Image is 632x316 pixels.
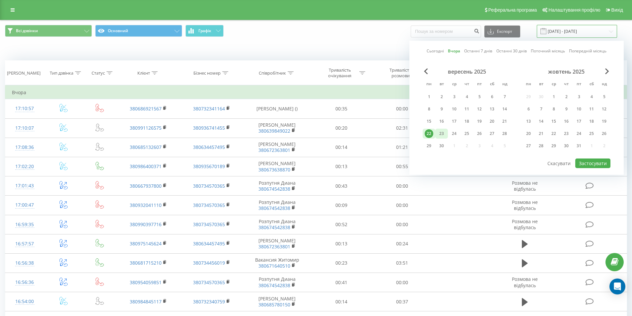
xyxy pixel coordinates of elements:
abbr: середа [549,80,559,90]
div: 14 [500,105,509,113]
div: вт 7 жовт 2025 р. [535,104,547,114]
div: вт 21 жовт 2025 р. [535,129,547,139]
td: Розпутня Диана [243,273,311,292]
a: 380685132607 [130,144,162,150]
div: пт 19 вер 2025 р. [473,116,486,126]
div: 17 [450,117,458,126]
td: [PERSON_NAME] () [243,99,311,118]
td: 00:41 [311,273,372,292]
abbr: четвер [561,80,571,90]
div: вересень 2025 [423,68,511,75]
div: чт 11 вер 2025 р. [460,104,473,114]
td: Вакансия Житомир [243,253,311,273]
div: нд 14 вер 2025 р. [498,104,511,114]
div: 1 [425,93,433,101]
td: 00:14 [311,138,372,157]
a: 380732341164 [193,105,225,112]
div: 22 [549,129,558,138]
a: Попередній місяць [569,48,606,54]
div: 7 [537,105,545,113]
div: 31 [575,142,583,150]
td: [PERSON_NAME] [243,118,311,138]
div: 26 [600,129,608,138]
div: 14 [537,117,545,126]
button: Основний [95,25,182,37]
td: [PERSON_NAME] [243,157,311,176]
div: 22 [425,129,433,138]
div: 17:02:20 [12,160,37,173]
div: вт 16 вер 2025 р. [435,116,448,126]
div: пт 3 жовт 2025 р. [573,92,585,102]
div: пн 6 жовт 2025 р. [522,104,535,114]
span: Розмова не відбулась [512,276,538,288]
div: вт 23 вер 2025 р. [435,129,448,139]
a: 380734570365 [193,202,225,208]
div: 13 [524,117,533,126]
td: 00:20 [311,118,372,138]
div: 19 [475,117,484,126]
a: 380674542838 [258,224,290,230]
a: 380672363801 [258,243,290,250]
div: 16 [562,117,571,126]
div: 5 [600,93,608,101]
td: Розпутня Диана [243,215,311,234]
div: Тип дзвінка [50,70,73,76]
div: 4 [587,93,596,101]
div: вт 30 вер 2025 р. [435,141,448,151]
div: вт 28 жовт 2025 р. [535,141,547,151]
div: 15 [549,117,558,126]
td: 00:00 [372,273,433,292]
div: 13 [488,105,496,113]
div: 24 [575,129,583,138]
div: 23 [562,129,571,138]
div: нд 12 жовт 2025 р. [598,104,610,114]
td: 00:43 [311,176,372,196]
abbr: неділя [500,80,510,90]
span: Реферальна програма [488,7,537,13]
div: пт 5 вер 2025 р. [473,92,486,102]
div: 30 [437,142,446,150]
div: чт 25 вер 2025 р. [460,129,473,139]
div: 3 [575,93,583,101]
td: 00:23 [311,253,372,273]
a: 380991126575 [130,125,162,131]
a: 380984845117 [130,298,162,305]
div: 29 [549,142,558,150]
div: 8 [425,105,433,113]
div: 11 [587,105,596,113]
a: 380986400371 [130,163,162,169]
div: 20 [524,129,533,138]
div: 8 [549,105,558,113]
abbr: середа [449,80,459,90]
div: 12 [600,105,608,113]
div: 18 [587,117,596,126]
a: 380674542838 [258,282,290,288]
div: ср 1 жовт 2025 р. [547,92,560,102]
input: Пошук за номером [411,26,481,37]
td: [PERSON_NAME] [243,292,311,311]
a: 380936741455 [193,125,225,131]
div: нд 21 вер 2025 р. [498,116,511,126]
abbr: вівторок [536,80,546,90]
div: 24 [450,129,458,138]
div: 20 [488,117,496,126]
a: 380685780150 [258,301,290,308]
div: Бізнес номер [193,70,221,76]
td: 00:35 [311,99,372,118]
div: сб 20 вер 2025 р. [486,116,498,126]
div: 21 [537,129,545,138]
td: Вчора [5,86,627,99]
div: пн 8 вер 2025 р. [423,104,435,114]
div: 17:10:07 [12,122,37,135]
td: [PERSON_NAME] [243,234,311,253]
td: 01:21 [372,138,433,157]
a: 380734456019 [193,260,225,266]
div: ср 22 жовт 2025 р. [547,129,560,139]
a: 380734570365 [193,221,225,227]
td: 03:51 [372,253,433,273]
div: вт 14 жовт 2025 р. [535,116,547,126]
a: Останні 7 днів [464,48,492,54]
div: 16:57:57 [12,237,37,250]
div: 16 [437,117,446,126]
td: 00:13 [311,157,372,176]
